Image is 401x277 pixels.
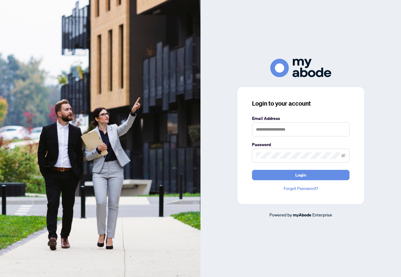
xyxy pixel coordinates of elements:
label: Password [252,141,350,148]
img: ma-logo [270,59,331,77]
span: eye-invisible [341,153,346,158]
h3: Login to your account [252,99,350,108]
span: Powered by [269,212,292,217]
a: Forgot Password? [252,185,350,192]
span: Enterprise [312,212,332,217]
label: Email Address [252,115,350,122]
span: Login [295,170,306,180]
a: myAbode [293,212,311,218]
button: Login [252,170,350,180]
